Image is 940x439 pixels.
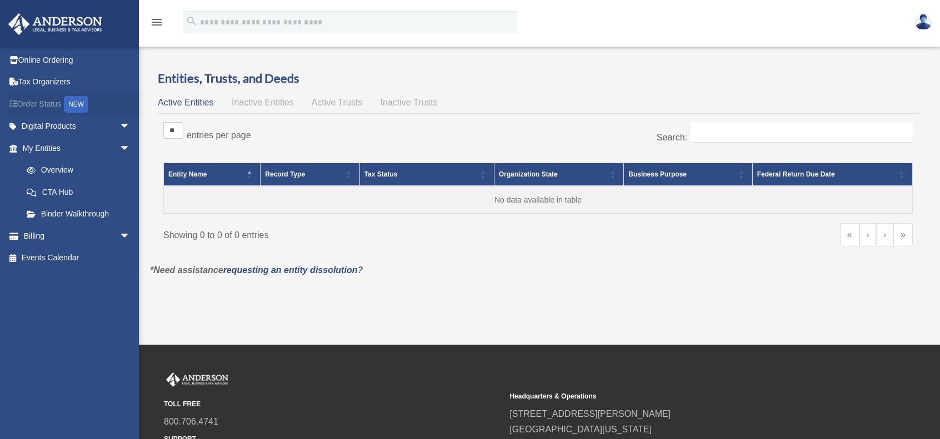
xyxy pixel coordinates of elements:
[509,391,847,402] small: Headquarters & Operations
[265,170,305,178] span: Record Type
[16,159,136,181] a: Overview
[893,223,913,246] a: Last
[509,409,671,418] a: [STREET_ADDRESS][PERSON_NAME]
[364,170,398,178] span: Tax Status
[8,93,147,115] a: Order StatusNEW
[5,13,106,35] img: Anderson Advisors Platinum Portal
[164,398,502,410] small: TOLL FREE
[119,137,142,160] span: arrow_drop_down
[499,170,558,178] span: Organization State
[8,247,147,269] a: Events Calendar
[163,223,530,243] div: Showing 0 to 0 of 0 entries
[624,163,752,186] th: Business Purpose: Activate to sort
[158,98,213,107] span: Active Entities
[150,265,363,275] em: *Need assistance ?
[119,115,142,138] span: arrow_drop_down
[359,163,494,186] th: Tax Status: Activate to sort
[509,425,652,434] a: [GEOGRAPHIC_DATA][US_STATE]
[628,170,687,178] span: Business Purpose
[168,170,207,178] span: Entity Name
[16,181,142,203] a: CTA Hub
[657,133,687,142] label: Search:
[494,163,624,186] th: Organization State: Activate to sort
[859,223,877,246] a: Previous
[164,417,218,426] a: 800.706.4741
[757,170,835,178] span: Federal Return Due Date
[8,137,142,159] a: My Entitiesarrow_drop_down
[8,225,147,247] a: Billingarrow_drop_down
[119,225,142,248] span: arrow_drop_down
[164,186,913,214] td: No data available in table
[261,163,359,186] th: Record Type: Activate to sort
[186,15,198,27] i: search
[8,115,147,138] a: Digital Productsarrow_drop_down
[16,203,142,225] a: Binder Walkthrough
[164,163,261,186] th: Entity Name: Activate to invert sorting
[158,70,918,87] h3: Entities, Trusts, and Deeds
[8,49,147,71] a: Online Ordering
[915,14,932,30] img: User Pic
[8,71,147,93] a: Tax Organizers
[187,130,251,140] label: entries per page
[840,223,859,246] a: First
[876,223,893,246] a: Next
[232,98,294,107] span: Inactive Entities
[381,98,438,107] span: Inactive Trusts
[150,16,163,29] i: menu
[64,96,88,113] div: NEW
[164,372,231,387] img: Anderson Advisors Platinum Portal
[223,265,358,275] a: requesting an entity dissolution
[312,98,363,107] span: Active Trusts
[752,163,912,186] th: Federal Return Due Date: Activate to sort
[150,19,163,29] a: menu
